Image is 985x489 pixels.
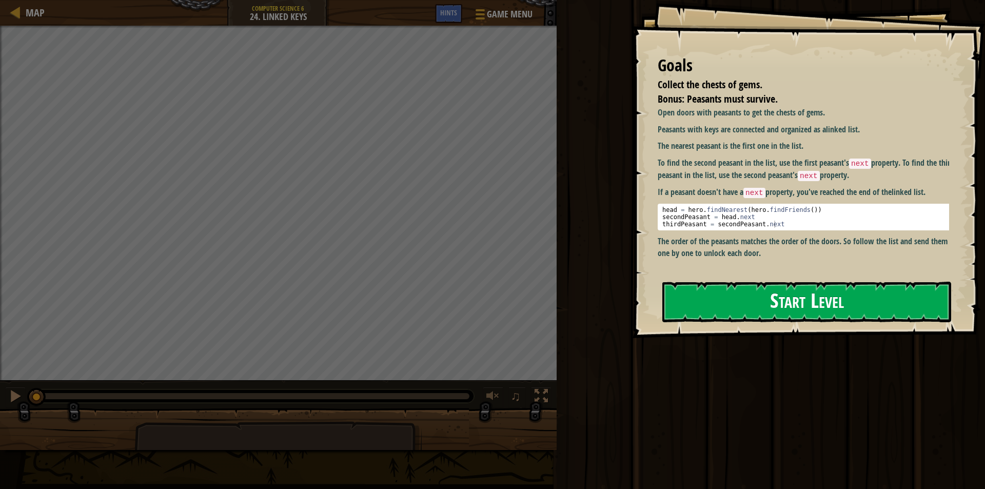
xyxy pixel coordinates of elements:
[658,236,957,259] p: The order of the peasants matches the order of the doors. So follow the list and send them one by...
[440,8,457,17] span: Hints
[487,8,533,21] span: Game Menu
[798,171,820,181] code: next
[645,92,947,107] li: Bonus: Peasants must survive.
[892,186,923,198] strong: linked list
[658,107,957,119] p: Open doors with peasants to get the chests of gems.
[743,188,765,198] code: next
[826,124,858,135] strong: linked list
[658,140,957,152] p: The nearest peasant is the first one in the list.
[21,6,45,19] a: Map
[849,159,871,169] code: next
[658,54,949,77] div: Goals
[658,124,957,135] p: Peasants with keys are connected and organized as a .
[467,4,539,28] button: Game Menu
[510,388,521,404] span: ♫
[26,6,45,19] span: Map
[645,77,947,92] li: Collect the chests of gems.
[658,77,762,91] span: Collect the chests of gems.
[662,282,951,322] button: Start Level
[531,387,551,408] button: Toggle fullscreen
[658,186,957,199] p: If a peasant doesn't have a property, you've reached the end of the .
[483,387,503,408] button: Adjust volume
[658,157,957,181] p: To find the second peasant in the list, use the first peasant's property. To find the third peasa...
[658,92,778,106] span: Bonus: Peasants must survive.
[508,387,526,408] button: ♫
[5,387,26,408] button: Ctrl + P: Pause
